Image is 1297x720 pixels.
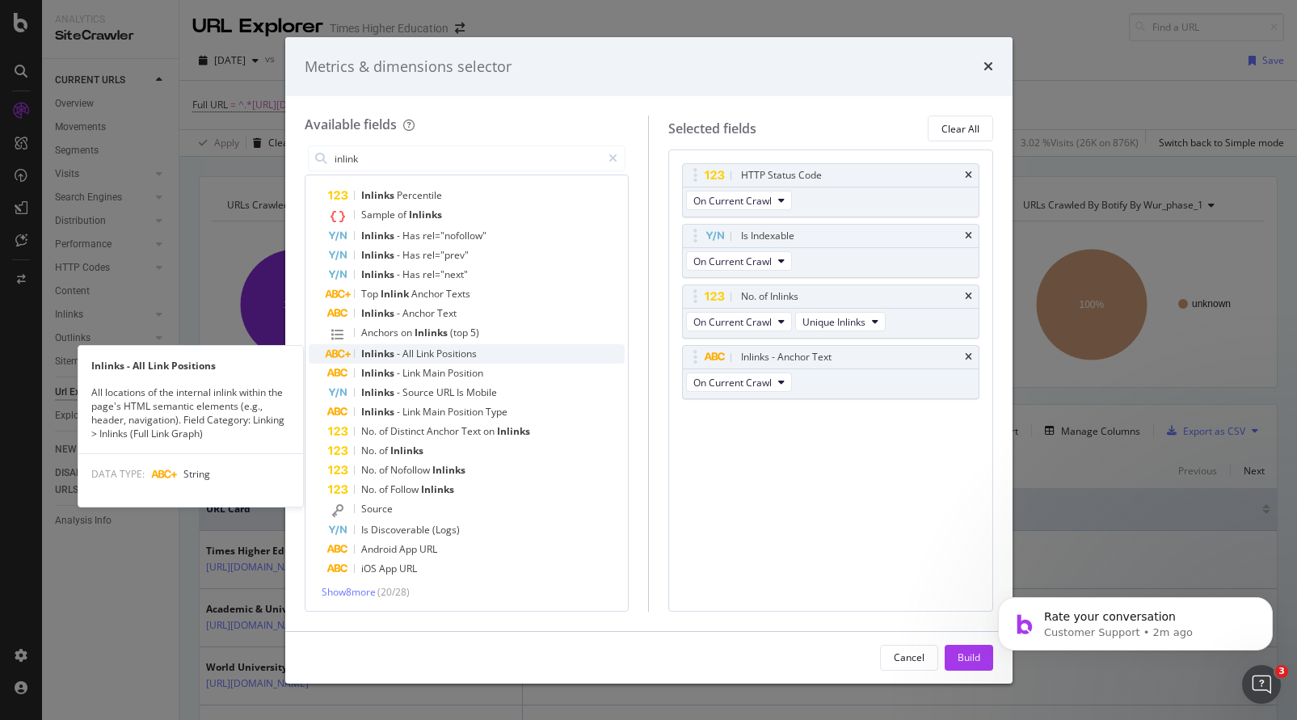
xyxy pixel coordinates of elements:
[305,116,397,133] div: Available fields
[1275,665,1288,678] span: 3
[377,585,410,599] span: ( 20 / 28 )
[402,267,423,281] span: Has
[419,542,437,556] span: URL
[402,405,423,419] span: Link
[423,229,486,242] span: rel="nofollow"
[958,651,980,664] div: Build
[945,645,993,671] button: Build
[381,287,411,301] span: Inlink
[686,191,792,210] button: On Current Crawl
[965,292,972,301] div: times
[423,267,468,281] span: rel="next"
[397,385,402,399] span: -
[361,267,397,281] span: Inlinks
[379,463,390,477] span: of
[361,347,397,360] span: Inlinks
[361,248,397,262] span: Inlinks
[397,248,402,262] span: -
[402,347,416,360] span: All
[397,366,402,380] span: -
[398,208,409,221] span: of
[361,502,393,516] span: Source
[416,347,436,360] span: Link
[965,352,972,362] div: times
[361,523,371,537] span: Is
[361,326,401,339] span: Anchors
[402,366,423,380] span: Link
[361,424,379,438] span: No.
[450,326,470,339] span: (top
[390,444,423,457] span: Inlinks
[486,405,507,419] span: Type
[361,405,397,419] span: Inlinks
[894,651,924,664] div: Cancel
[415,326,450,339] span: Inlinks
[466,385,497,399] span: Mobile
[668,120,756,138] div: Selected fields
[1242,665,1281,704] iframe: Intercom live chat
[432,463,465,477] span: Inlinks
[741,288,798,305] div: No. of Inlinks
[390,463,432,477] span: Nofollow
[361,562,379,575] span: iOS
[421,482,454,496] span: Inlinks
[448,366,483,380] span: Position
[305,57,512,78] div: Metrics & dimensions selector
[448,405,486,419] span: Position
[983,57,993,78] div: times
[686,312,792,331] button: On Current Crawl
[693,376,772,389] span: On Current Crawl
[397,188,442,202] span: Percentile
[802,315,865,329] span: Unique Inlinks
[693,255,772,268] span: On Current Crawl
[470,326,479,339] span: 5)
[965,231,972,241] div: times
[397,267,402,281] span: -
[965,171,972,180] div: times
[682,163,979,217] div: HTTP Status CodetimesOn Current Crawl
[399,542,419,556] span: App
[411,287,446,301] span: Anchor
[361,482,379,496] span: No.
[397,229,402,242] span: -
[402,385,436,399] span: Source
[361,188,397,202] span: Inlinks
[390,424,427,438] span: Distinct
[361,542,399,556] span: Android
[401,326,415,339] span: on
[795,312,886,331] button: Unique Inlinks
[397,347,402,360] span: -
[686,251,792,271] button: On Current Crawl
[497,424,530,438] span: Inlinks
[437,306,457,320] span: Text
[686,373,792,392] button: On Current Crawl
[457,385,466,399] span: Is
[423,248,469,262] span: rel="prev"
[361,463,379,477] span: No.
[361,306,397,320] span: Inlinks
[682,345,979,399] div: Inlinks - Anchor TexttimesOn Current Crawl
[322,585,376,599] span: Show 8 more
[436,385,457,399] span: URL
[379,424,390,438] span: of
[402,306,437,320] span: Anchor
[397,405,402,419] span: -
[928,116,993,141] button: Clear All
[427,424,461,438] span: Anchor
[693,194,772,208] span: On Current Crawl
[436,347,477,360] span: Positions
[446,287,470,301] span: Texts
[974,563,1297,676] iframe: Intercom notifications message
[423,405,448,419] span: Main
[371,523,432,537] span: Discoverable
[402,248,423,262] span: Has
[361,287,381,301] span: Top
[78,359,303,373] div: Inlinks - All Link Positions
[741,228,794,244] div: Is Indexable
[880,645,938,671] button: Cancel
[379,562,399,575] span: App
[402,229,423,242] span: Has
